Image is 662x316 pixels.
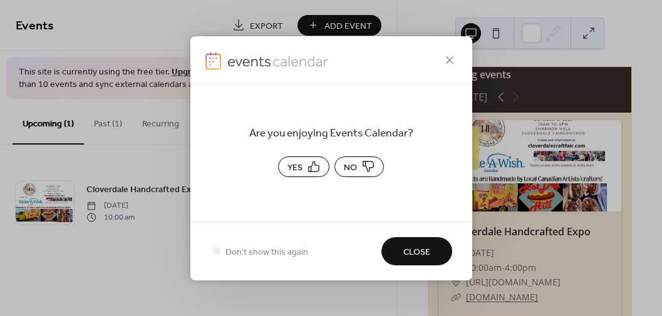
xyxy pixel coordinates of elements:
span: Don't show this again [225,245,308,258]
span: Close [403,245,430,258]
img: logo-icon [205,52,222,69]
img: logo-icon [227,52,329,69]
span: Yes [287,161,303,174]
span: Are you enjoying Events Calendar? [210,125,452,142]
button: Yes [278,156,329,177]
button: No [334,156,384,177]
button: Close [381,237,452,265]
span: No [344,161,357,174]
